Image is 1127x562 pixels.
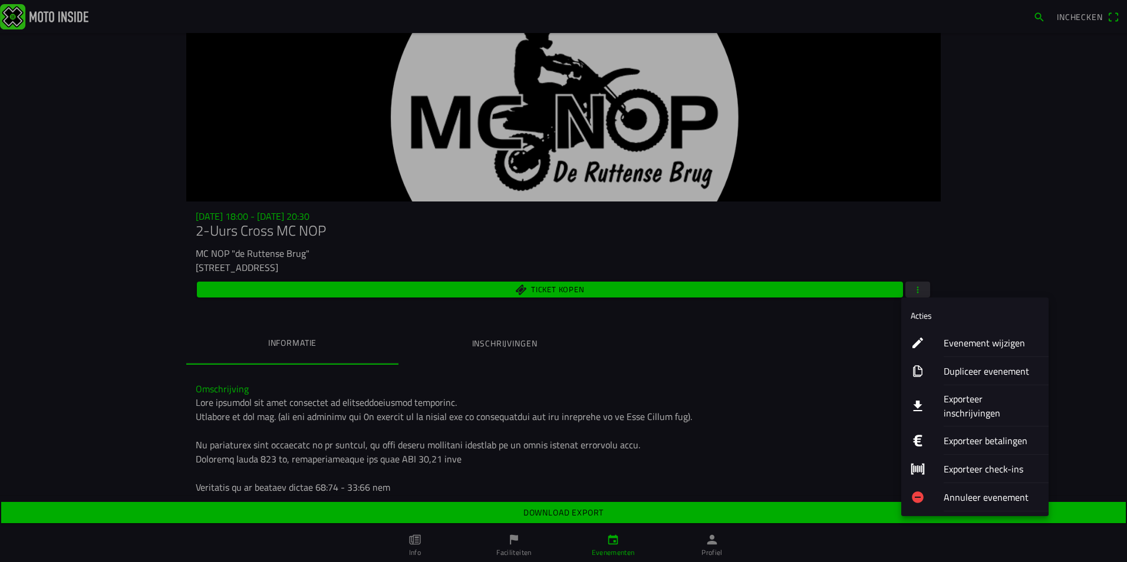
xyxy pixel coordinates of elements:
[944,490,1039,504] ion-label: Annuleer evenement
[911,434,925,448] ion-icon: logo euro
[944,364,1039,378] ion-label: Dupliceer evenement
[944,392,1039,420] ion-label: Exporteer inschrijvingen
[911,490,925,504] ion-icon: remove circle
[944,462,1039,476] ion-label: Exporteer check-ins
[944,336,1039,350] ion-label: Evenement wijzigen
[944,434,1039,448] ion-label: Exporteer betalingen
[911,309,932,322] ion-label: Acties
[911,364,925,378] ion-icon: copy
[911,462,925,476] ion-icon: barcode
[911,336,925,350] ion-icon: create
[911,399,925,413] ion-icon: download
